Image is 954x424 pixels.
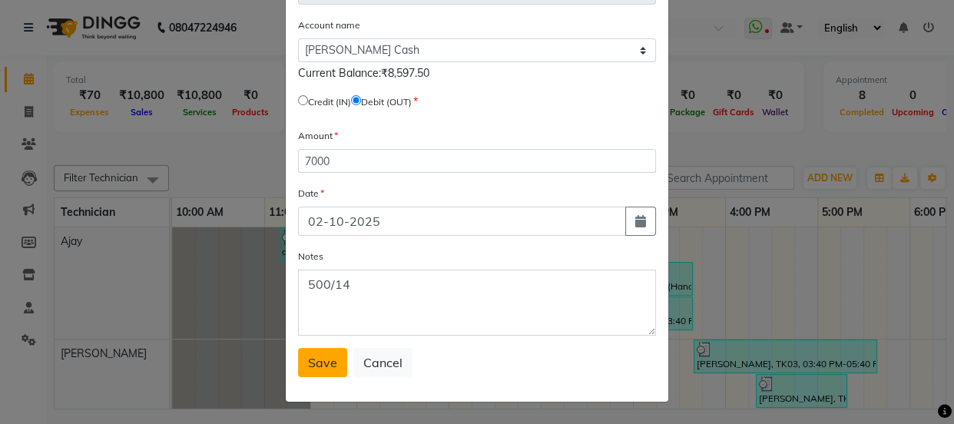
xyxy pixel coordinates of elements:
[298,66,429,80] span: Current Balance:₹8,597.50
[298,348,347,377] button: Save
[361,95,412,109] label: Debit (OUT)
[298,250,323,263] label: Notes
[298,187,324,200] label: Date
[298,18,360,32] label: Account name
[308,95,351,109] label: Credit (IN)
[353,348,412,377] button: Cancel
[298,129,338,143] label: Amount
[308,355,337,370] span: Save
